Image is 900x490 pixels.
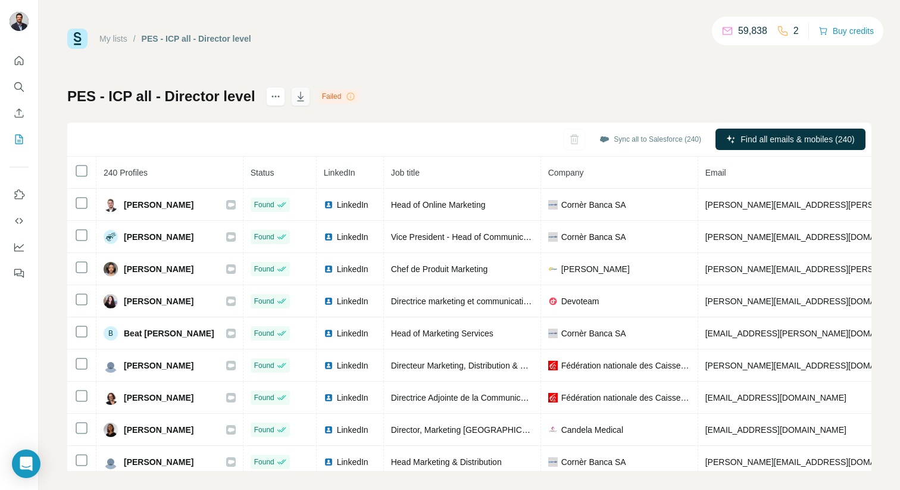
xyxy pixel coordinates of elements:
[561,327,626,339] span: Cornèr Banca SA
[10,12,29,31] img: Avatar
[254,360,274,371] span: Found
[591,130,710,148] button: Sync all to Salesforce (240)
[10,236,29,258] button: Dashboard
[10,263,29,284] button: Feedback
[124,424,193,436] span: [PERSON_NAME]
[391,425,592,435] span: Director, Marketing [GEOGRAPHIC_DATA] and DACH
[391,393,539,402] span: Directrice Adjointe de la Communication
[324,264,333,274] img: LinkedIn logo
[10,184,29,205] button: Use Surfe on LinkedIn
[548,232,558,242] img: company-logo
[324,457,333,467] img: LinkedIn logo
[548,425,558,435] img: company-logo
[10,129,29,150] button: My lists
[548,168,584,177] span: Company
[142,33,251,45] div: PES - ICP all - Director level
[324,329,333,338] img: LinkedIn logo
[67,87,255,106] h1: PES - ICP all - Director level
[10,50,29,71] button: Quick start
[324,361,333,370] img: LinkedIn logo
[705,425,846,435] span: [EMAIL_ADDRESS][DOMAIN_NAME]
[391,168,420,177] span: Job title
[10,76,29,98] button: Search
[548,361,558,370] img: company-logo
[67,29,87,49] img: Surfe Logo
[337,360,368,372] span: LinkedIn
[337,424,368,436] span: LinkedIn
[104,423,118,437] img: Avatar
[124,456,193,468] span: [PERSON_NAME]
[391,329,493,338] span: Head of Marketing Services
[324,297,333,306] img: LinkedIn logo
[254,199,274,210] span: Found
[10,210,29,232] button: Use Surfe API
[715,129,865,150] button: Find all emails & mobiles (240)
[254,296,274,307] span: Found
[391,297,622,306] span: Directrice marketing et communication [GEOGRAPHIC_DATA]
[561,199,626,211] span: Cornèr Banca SA
[548,393,558,402] img: company-logo
[561,263,630,275] span: [PERSON_NAME]
[124,360,193,372] span: [PERSON_NAME]
[391,200,486,210] span: Head of Online Marketing
[104,198,118,212] img: Avatar
[254,232,274,242] span: Found
[251,168,274,177] span: Status
[133,33,136,45] li: /
[124,392,193,404] span: [PERSON_NAME]
[337,392,368,404] span: LinkedIn
[738,24,767,38] p: 59,838
[561,424,623,436] span: Candela Medical
[104,455,118,469] img: Avatar
[561,456,626,468] span: Cornèr Banca SA
[561,360,690,372] span: Fédération nationale des Caisses d'Epargne
[324,425,333,435] img: LinkedIn logo
[254,328,274,339] span: Found
[337,263,368,275] span: LinkedIn
[124,231,193,243] span: [PERSON_NAME]
[818,23,874,39] button: Buy credits
[104,230,118,244] img: Avatar
[124,263,193,275] span: [PERSON_NAME]
[124,199,193,211] span: [PERSON_NAME]
[337,456,368,468] span: LinkedIn
[561,231,626,243] span: Cornèr Banca SA
[337,327,368,339] span: LinkedIn
[318,89,360,104] div: Failed
[324,393,333,402] img: LinkedIn logo
[254,457,274,467] span: Found
[391,232,576,242] span: Vice President - Head of Communication Services
[391,361,543,370] span: Directeur Marketing, Distribution & Digital
[337,295,368,307] span: LinkedIn
[324,200,333,210] img: LinkedIn logo
[104,168,148,177] span: 240 Profiles
[254,425,274,435] span: Found
[124,295,193,307] span: [PERSON_NAME]
[391,264,488,274] span: Chef de Produit Marketing
[561,295,599,307] span: Devoteam
[10,102,29,124] button: Enrich CSV
[705,168,726,177] span: Email
[324,168,355,177] span: LinkedIn
[548,200,558,210] img: company-logo
[104,326,118,341] div: B
[12,450,40,478] div: Open Intercom Messenger
[705,393,846,402] span: [EMAIL_ADDRESS][DOMAIN_NAME]
[391,457,502,467] span: Head Marketing & Distribution
[104,294,118,308] img: Avatar
[104,391,118,405] img: Avatar
[124,327,214,339] span: Beat [PERSON_NAME]
[324,232,333,242] img: LinkedIn logo
[793,24,799,38] p: 2
[254,264,274,274] span: Found
[548,457,558,467] img: company-logo
[561,392,690,404] span: Fédération nationale des Caisses d'Epargne
[740,133,854,145] span: Find all emails & mobiles (240)
[548,264,558,274] img: company-logo
[99,34,127,43] a: My lists
[548,329,558,338] img: company-logo
[548,297,558,306] img: company-logo
[337,199,368,211] span: LinkedIn
[104,358,118,373] img: Avatar
[266,87,285,106] button: actions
